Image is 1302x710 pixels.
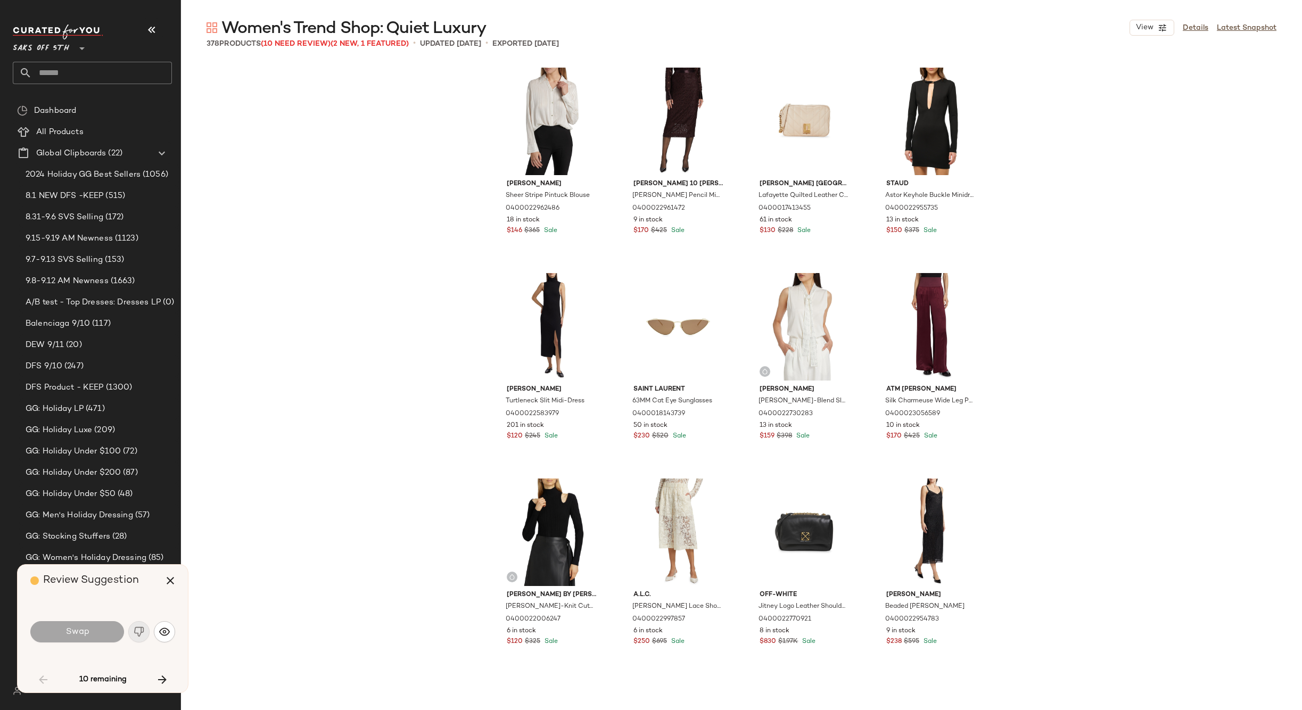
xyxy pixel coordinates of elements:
span: 0400022583979 [506,409,559,419]
span: (87) [121,467,138,479]
p: updated [DATE] [420,38,481,49]
img: 0400023056589_MERLOT [878,273,985,381]
span: Sale [542,433,558,440]
span: GG: Stocking Stuffers [26,531,110,543]
span: 9.15-9.19 AM Newness [26,233,113,245]
span: (153) [103,254,125,266]
span: (209) [92,424,115,436]
span: $159 [760,432,774,441]
span: GG: Holiday Under $200 [26,467,121,479]
span: 0400022955735 [885,204,938,213]
span: Sheer Stripe Pintuck Blouse [506,191,590,201]
span: (72) [121,445,137,458]
span: Beaded [PERSON_NAME] [885,602,965,612]
span: A.l.c. [633,590,723,600]
span: 378 [207,40,219,48]
span: Women's Trend Shop: Quiet Luxury [221,18,486,39]
span: 0400018143739 [632,409,685,419]
span: $245 [525,432,540,441]
span: Saint Laurent [633,385,723,394]
span: 6 in stock [507,626,536,636]
img: 0400022997857_CREAM [625,478,732,586]
span: Global Clipboards [36,147,106,160]
span: [PERSON_NAME] [760,385,850,394]
span: • [485,37,488,50]
span: Lafayette Quilted Leather Crossbody Bag [759,191,848,201]
span: View [1135,23,1153,32]
span: $1.97K [778,637,798,647]
span: $170 [886,432,902,441]
img: 0400017413455_SHELL [751,68,858,175]
span: DFS 9/10 [26,360,62,373]
span: $365 [524,226,540,236]
span: A/B test - Top Dresses: Dresses LP [26,296,161,309]
span: Sale [671,433,686,440]
span: [PERSON_NAME]-Blend Sleeveless Blouse [759,397,848,406]
span: $120 [507,637,523,647]
span: 9 in stock [633,216,663,225]
span: 0400022730283 [759,409,813,419]
span: 63MM Cat Eye Sunglasses [632,397,712,406]
img: 0400022006247_JET [498,478,605,586]
span: (85) [146,552,164,564]
span: 18 in stock [507,216,540,225]
span: [PERSON_NAME]-Knit Cut-Out Turtleneck Sweater [506,602,596,612]
span: Silk Charmeuse Wide Leg Pants [885,397,975,406]
img: svg%3e [509,574,515,580]
img: svg%3e [17,105,28,116]
span: 0400022962486 [506,204,559,213]
span: 0400023056589 [885,409,940,419]
span: 10 in stock [886,421,920,431]
img: svg%3e [13,687,21,695]
span: Sale [922,433,937,440]
span: (28) [110,531,127,543]
span: $130 [760,226,776,236]
img: svg%3e [207,22,217,33]
span: $398 [777,432,792,441]
span: $170 [633,226,649,236]
span: Staud [886,179,976,189]
span: Sale [921,227,937,234]
span: $425 [904,432,920,441]
span: 13 in stock [886,216,919,225]
span: 9.8-9.12 AM Newness [26,275,109,287]
span: 13 in stock [760,421,792,431]
span: $230 [633,432,650,441]
span: Dashboard [34,105,76,117]
span: $250 [633,637,650,647]
p: Exported [DATE] [492,38,559,49]
span: 0400017413455 [759,204,811,213]
span: Sale [669,227,685,234]
img: 0400022955735_BLACK [878,68,985,175]
img: 0400022770921_BLACK [751,478,858,586]
span: 8.31-9.6 SVS Selling [26,211,103,224]
img: cfy_white_logo.C9jOOHJF.svg [13,24,103,39]
span: 0400022006247 [506,615,561,624]
img: 0400022962486_CREME [498,68,605,175]
span: (22) [106,147,122,160]
img: svg%3e [159,626,170,637]
span: 0400022997857 [632,615,685,624]
span: GG: Holiday LP [26,403,84,415]
span: Review Suggestion [43,575,139,586]
span: [PERSON_NAME] [886,590,976,600]
span: $375 [904,226,919,236]
span: $695 [652,637,667,647]
span: Sale [542,227,557,234]
span: 9.7-9.13 SVS Selling [26,254,103,266]
div: Products [207,38,409,49]
span: GG: Women's Holiday Dressing [26,552,146,564]
img: 0400018143739 [625,273,732,381]
span: (1056) [141,169,168,181]
span: DEW 9/11 [26,339,64,351]
span: Sale [542,638,558,645]
span: All Products [36,126,84,138]
span: (515) [103,190,125,202]
span: 8.1 NEW DFS -KEEP [26,190,103,202]
span: GG: Holiday Luxe [26,424,92,436]
span: Jitney Logo Leather Shoulder Bag [759,602,848,612]
span: [PERSON_NAME] [507,385,597,394]
span: ATM [PERSON_NAME] [886,385,976,394]
span: Sale [794,433,810,440]
span: 8 in stock [760,626,789,636]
